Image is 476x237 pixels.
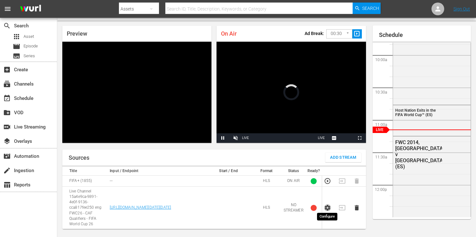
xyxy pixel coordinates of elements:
[353,30,361,38] span: slideshow_sharp
[3,167,11,174] span: Ingestion
[353,204,360,211] button: Delete
[379,32,471,38] h1: Schedule
[282,176,306,187] td: ON AIR
[251,187,281,229] td: HLS
[110,205,171,210] a: [URL][DOMAIN_NAME][DATE][DATE]
[13,43,20,50] span: Episode
[395,108,436,117] span: Host Nation Exits in the FIFA World Cup™ (ES)
[24,53,35,59] span: Series
[217,42,366,143] div: Video Player
[306,167,322,176] th: Ready?
[108,167,206,176] th: Input / Endpoint
[453,6,470,11] a: Sign Out
[108,176,206,187] td: ---
[3,80,11,88] span: Channels
[362,3,379,14] span: Search
[251,176,281,187] td: HLS
[315,133,328,143] button: Seek to live, currently behind live
[206,167,251,176] th: Start / End
[318,136,325,140] span: LIVE
[341,133,353,143] button: Picture-in-Picture
[242,133,249,143] div: LIVE
[3,109,11,116] span: VOD
[328,133,341,143] button: Captions
[4,5,11,13] span: menu
[69,155,89,161] h1: Sources
[229,133,242,143] button: Unmute
[217,133,229,143] button: Pause
[353,133,366,143] button: Fullscreen
[62,187,108,229] td: Live Channel 15a4e9ca-9891-4e0f-9136-cca817fee250 eng FWC26 - CAF Qualifiers - FIFA World Cup 26
[3,22,11,30] span: Search
[324,178,331,185] button: Preview Stream
[3,94,11,102] span: Schedule
[15,2,46,17] img: ans4CAIJ8jUAAAAAAAAAAAAAAAAAAAAAAAAgQb4GAAAAAAAAAAAAAAAAAAAAAAAAJMjXAAAAAAAAAAAAAAAAAAAAAAAAgAT5G...
[326,28,352,40] div: 00:30
[325,153,361,162] button: Add Stream
[24,33,34,40] span: Asset
[13,33,20,40] span: Asset
[62,42,211,143] div: Video Player
[330,154,356,161] span: Add Stream
[282,167,306,176] th: Status
[221,30,237,37] span: On Air
[3,152,11,160] span: Automation
[67,30,87,37] span: Preview
[3,66,11,73] span: Create
[62,176,108,187] td: FIFA+ (1855)
[3,137,11,145] span: Overlays
[13,52,20,60] span: Series
[282,187,306,229] td: NO STREAMER
[305,31,324,36] p: Ad Break:
[251,167,281,176] th: Format
[3,181,11,189] span: table_chart
[62,167,108,176] th: Title
[3,123,11,131] span: Live Streaming
[395,139,442,170] div: FWC 2014, [GEOGRAPHIC_DATA] v [GEOGRAPHIC_DATA] (ES)
[353,3,381,14] button: Search
[24,43,38,49] span: Episode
